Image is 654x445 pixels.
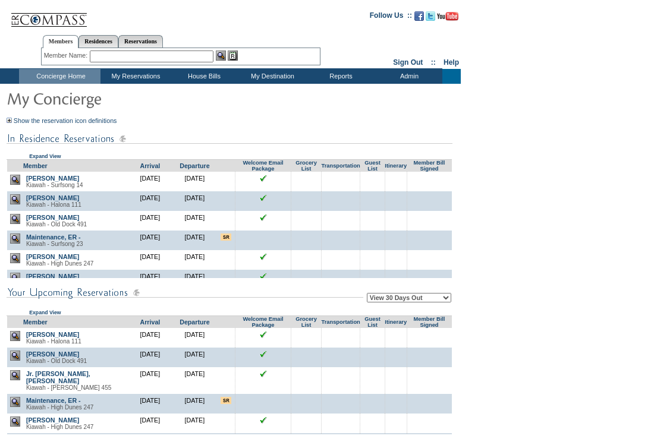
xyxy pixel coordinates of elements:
[7,118,12,123] img: Show the reservation icon definitions
[395,397,396,397] img: blank.gif
[26,214,79,221] a: [PERSON_NAME]
[431,58,436,67] span: ::
[393,58,423,67] a: Sign Out
[23,318,48,326] a: Member
[243,316,283,328] a: Welcome Email Package
[44,51,90,61] div: Member Name:
[306,397,307,397] img: blank.gif
[26,331,79,338] a: [PERSON_NAME]
[414,15,424,22] a: Become our fan on Facebook
[26,424,93,430] span: Kiawah - High Dunes 247
[260,331,267,338] img: chkSmaller.gif
[19,69,100,84] td: Concierge Home
[228,51,238,61] img: Reservations
[172,328,217,348] td: [DATE]
[221,397,231,404] input: There are special requests for this reservation!
[26,370,90,384] a: Jr. [PERSON_NAME], [PERSON_NAME]
[321,319,360,325] a: Transportation
[429,253,430,254] img: blank.gif
[172,231,217,250] td: [DATE]
[306,253,307,254] img: blank.gif
[10,370,20,380] img: view
[260,214,267,221] img: chkSmaller.gif
[26,241,83,247] span: Kiawah - Surfsong 23
[128,394,172,414] td: [DATE]
[395,253,396,254] img: blank.gif
[260,253,267,260] img: chkSmaller.gif
[364,160,380,172] a: Guest List
[180,318,209,326] a: Departure
[29,310,61,315] a: Expand View
[372,253,373,254] img: blank.gif
[414,160,445,172] a: Member Bill Signed
[10,3,87,27] img: Compass Home
[306,370,307,371] img: blank.gif
[372,194,373,195] img: blank.gif
[26,416,79,424] a: [PERSON_NAME]
[295,316,317,328] a: Grocery List
[26,338,81,345] span: Kiawah - Halona 111
[306,69,374,84] td: Reports
[429,397,430,397] img: blank.gif
[26,194,79,201] a: [PERSON_NAME]
[43,35,79,48] a: Members
[414,316,445,328] a: Member Bill Signed
[10,175,20,185] img: view
[374,69,442,84] td: Admin
[364,316,380,328] a: Guest List
[128,328,172,348] td: [DATE]
[26,201,81,208] span: Kiawah - Halona 111
[385,163,407,169] a: Itinerary
[260,416,267,424] img: chkSmaller.gif
[169,69,237,84] td: House Bills
[429,331,430,332] img: blank.gif
[426,15,435,22] a: Follow us on Twitter
[295,160,317,172] a: Grocery List
[14,117,117,124] a: Show the reservation icon definitions
[26,175,79,182] a: [PERSON_NAME]
[26,273,79,280] a: [PERSON_NAME]
[260,175,267,182] img: chkSmaller.gif
[395,214,396,214] img: blank.gif
[26,253,79,260] a: [PERSON_NAME]
[429,214,430,214] img: blank.gif
[128,211,172,231] td: [DATE]
[26,397,81,404] a: Maintenance, ER -
[385,319,407,325] a: Itinerary
[306,194,307,195] img: blank.gif
[429,194,430,195] img: blank.gif
[78,35,118,48] a: Residences
[140,162,161,169] a: Arrival
[395,331,396,332] img: blank.gif
[128,348,172,367] td: [DATE]
[172,211,217,231] td: [DATE]
[180,162,209,169] a: Departure
[372,331,373,332] img: blank.gif
[237,69,306,84] td: My Destination
[128,414,172,433] td: [DATE]
[414,11,424,21] img: Become our fan on Facebook
[29,153,61,159] a: Expand View
[10,397,20,407] img: view
[395,194,396,195] img: blank.gif
[118,35,163,48] a: Reservations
